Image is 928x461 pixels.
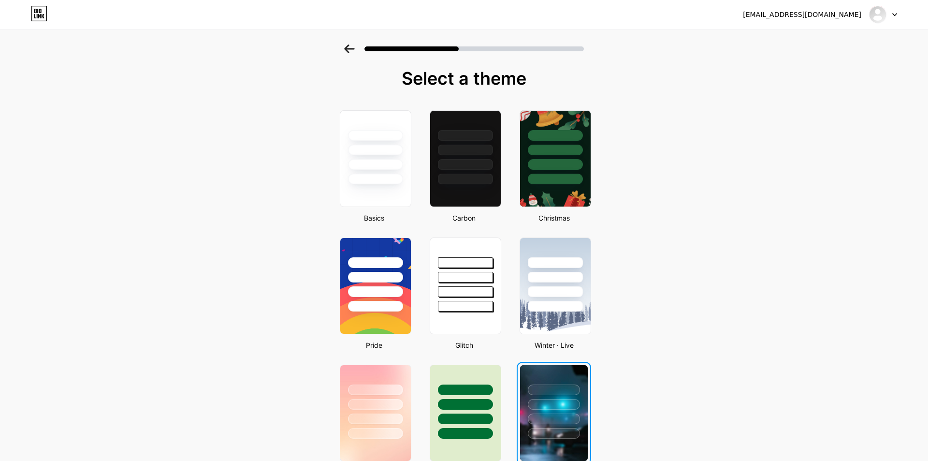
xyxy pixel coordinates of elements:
[336,69,592,88] div: Select a theme
[743,10,861,20] div: [EMAIL_ADDRESS][DOMAIN_NAME]
[337,340,411,350] div: Pride
[517,340,591,350] div: Winter · Live
[337,213,411,223] div: Basics
[427,340,501,350] div: Glitch
[869,5,887,24] img: daisyleo
[427,213,501,223] div: Carbon
[517,213,591,223] div: Christmas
